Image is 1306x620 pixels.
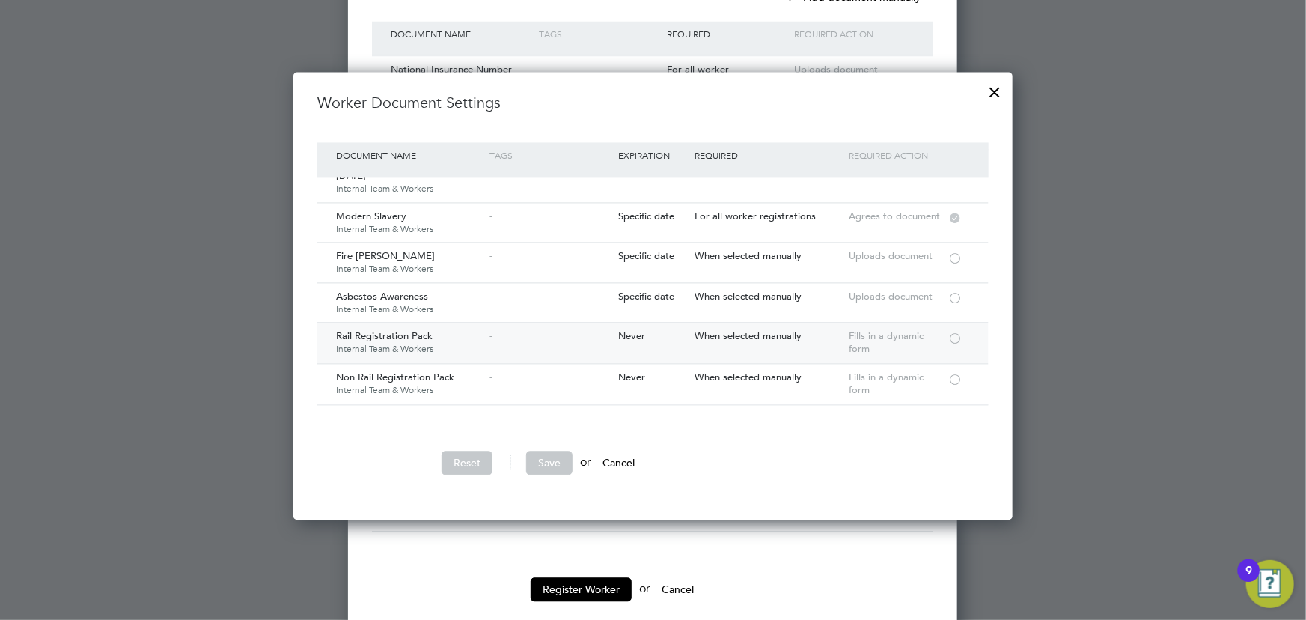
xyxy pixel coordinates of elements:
[489,210,492,222] span: -
[332,283,486,322] div: Asbestos Awareness
[489,329,492,342] span: -
[695,329,802,342] span: When selected manually
[650,577,706,601] button: Cancel
[849,249,933,262] span: Uploads document
[849,210,940,222] span: Agrees to document
[695,290,802,303] span: When selected manually
[695,210,817,222] span: For all worker registrations
[794,63,878,76] span: Uploads document
[336,263,483,275] span: Internal Team & Workers
[618,371,645,383] span: Never
[372,577,933,616] li: or
[336,384,483,396] span: Internal Team & Workers
[336,303,483,315] span: Internal Team & Workers
[663,21,790,46] div: Required
[1245,571,1252,590] div: 9
[849,371,924,396] span: Fills in a dynamic form
[531,577,632,601] button: Register Worker
[442,451,492,475] button: Reset
[614,142,692,168] div: Expiration
[540,63,543,76] span: -
[336,223,483,235] span: Internal Team & Workers
[845,142,948,168] div: Required Action
[489,371,492,383] span: -
[317,451,989,490] li: or
[332,203,486,242] div: Modern Slavery
[695,249,802,262] span: When selected manually
[667,63,729,88] span: For all worker registrations
[526,451,573,475] button: Save
[387,56,536,95] div: National Insurance Number
[618,249,674,262] span: Specific date
[618,329,645,342] span: Never
[332,323,486,362] div: Rail Registration Pack
[695,371,802,383] span: When selected manually
[536,21,663,46] div: Tags
[618,210,674,222] span: Specific date
[317,93,989,112] h3: Worker Document Settings
[790,21,918,46] div: Required Action
[332,243,486,282] div: Fire [PERSON_NAME]
[332,142,486,168] div: Document Name
[849,290,933,303] span: Uploads document
[692,142,846,168] div: Required
[336,343,483,355] span: Internal Team & Workers
[591,451,647,475] button: Cancel
[336,183,483,195] span: Internal Team & Workers
[387,21,536,46] div: Document Name
[332,364,486,403] div: Non Rail Registration Pack
[849,329,924,355] span: Fills in a dynamic form
[489,290,492,303] span: -
[618,290,674,303] span: Specific date
[489,249,492,262] span: -
[486,142,614,168] div: Tags
[1246,560,1294,608] button: Open Resource Center, 9 new notifications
